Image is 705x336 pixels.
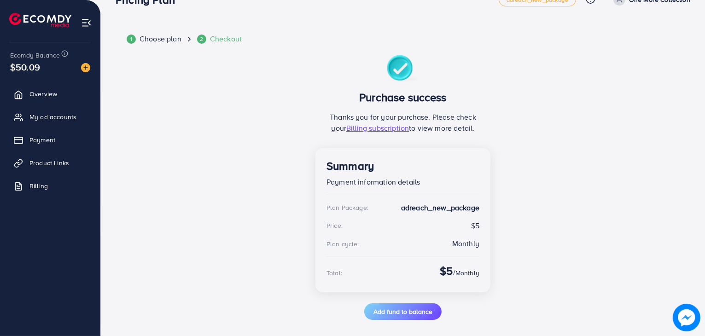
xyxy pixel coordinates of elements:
[440,264,479,281] div: /
[326,221,343,230] div: Price:
[10,51,60,60] span: Ecomdy Balance
[326,268,342,278] div: Total:
[9,13,71,27] img: logo
[326,111,479,133] p: Thanks you for your purchase. Please check your to view more detail.
[7,108,93,126] a: My ad accounts
[127,35,136,44] div: 1
[7,85,93,103] a: Overview
[455,268,479,278] span: Monthly
[364,303,442,320] button: Add fund to balance
[29,158,69,168] span: Product Links
[373,307,432,316] span: Add fund to balance
[326,159,479,173] h3: Summary
[29,112,76,122] span: My ad accounts
[440,264,453,278] h3: $5
[29,89,57,98] span: Overview
[10,60,40,74] span: $50.09
[197,35,206,44] div: 2
[401,203,479,213] strong: adreach_new_package
[7,131,93,149] a: Payment
[326,203,368,212] div: Plan Package:
[326,239,359,249] div: Plan cycle:
[140,34,181,44] span: Choose plan
[346,123,409,133] span: Billing subscription
[326,91,479,104] h3: Purchase success
[29,181,48,191] span: Billing
[81,63,90,72] img: image
[210,34,242,44] span: Checkout
[7,177,93,195] a: Billing
[29,135,55,145] span: Payment
[452,238,479,249] div: Monthly
[673,304,700,331] img: image
[387,55,420,83] img: success
[326,220,479,231] div: $5
[81,17,92,28] img: menu
[7,154,93,172] a: Product Links
[326,176,479,187] p: Payment information details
